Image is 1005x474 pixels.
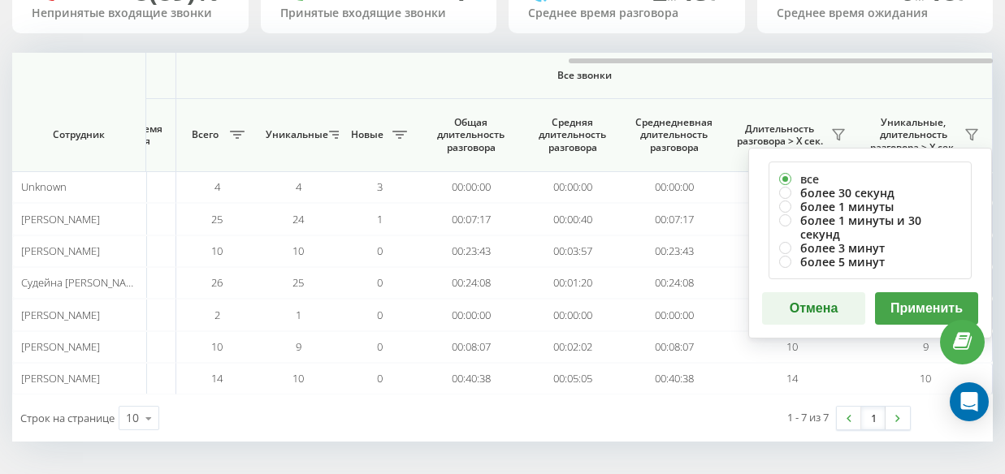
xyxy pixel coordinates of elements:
[21,308,100,322] span: [PERSON_NAME]
[861,407,886,429] a: 1
[522,363,623,394] td: 00:05:05
[21,179,67,194] span: Unknown
[32,6,229,20] div: Непринятые входящие звонки
[777,6,974,20] div: Среднее время ожидания
[522,235,623,267] td: 00:03:57
[21,212,100,226] span: [PERSON_NAME]
[377,212,383,226] span: 1
[623,203,725,235] td: 00:07:17
[296,179,301,194] span: 4
[432,116,509,154] span: Общая длительность разговора
[420,363,522,394] td: 00:40:38
[779,255,961,269] label: более 5 минут
[20,411,115,425] span: Строк на странице
[296,308,301,322] span: 1
[923,339,929,354] span: 9
[292,371,304,386] span: 10
[377,179,383,194] span: 3
[920,371,931,386] span: 10
[211,243,223,258] span: 10
[623,235,725,267] td: 00:23:43
[635,116,713,154] span: Среднедневная длительность разговора
[292,243,304,258] span: 10
[779,200,961,213] label: более 1 минуты
[377,339,383,354] span: 0
[26,128,132,141] span: Сотрудник
[786,371,798,386] span: 14
[214,179,220,194] span: 4
[377,243,383,258] span: 0
[21,243,100,258] span: [PERSON_NAME]
[779,241,961,255] label: более 3 минут
[211,212,223,226] span: 25
[214,308,220,322] span: 2
[377,275,383,290] span: 0
[623,363,725,394] td: 00:40:38
[787,409,829,425] div: 1 - 7 из 7
[21,339,100,354] span: [PERSON_NAME]
[420,235,522,267] td: 00:23:43
[522,267,623,299] td: 00:01:20
[528,6,726,20] div: Среднее время разговора
[779,186,961,200] label: более 30 секунд
[522,331,623,363] td: 00:02:02
[292,275,304,290] span: 25
[950,382,989,421] div: Open Intercom Messenger
[420,299,522,330] td: 00:00:00
[779,213,961,241] label: более 1 минуты и 30 секунд
[280,6,478,20] div: Принятые входящие звонки
[296,339,301,354] span: 9
[420,267,522,299] td: 00:24:08
[623,267,725,299] td: 00:24:08
[211,275,223,290] span: 26
[623,331,725,363] td: 00:08:07
[211,371,223,386] span: 14
[522,203,623,235] td: 00:00:40
[377,371,383,386] span: 0
[126,410,139,426] div: 10
[534,116,611,154] span: Средняя длительность разговора
[21,371,100,386] span: [PERSON_NAME]
[762,292,865,325] button: Отмена
[875,292,978,325] button: Применить
[623,171,725,203] td: 00:00:00
[623,299,725,330] td: 00:00:00
[211,339,223,354] span: 10
[21,275,144,290] span: Судейна [PERSON_NAME]
[420,331,522,363] td: 00:08:07
[867,116,960,154] span: Уникальные, длительность разговора > Х сек.
[786,339,798,354] span: 10
[266,128,324,141] span: Уникальные
[522,171,623,203] td: 00:00:00
[184,128,225,141] span: Всего
[733,123,826,148] span: Длительность разговора > Х сек.
[420,203,522,235] td: 00:07:17
[224,69,944,82] span: Все звонки
[347,128,388,141] span: Новые
[779,172,961,186] label: все
[522,299,623,330] td: 00:00:00
[292,212,304,226] span: 24
[377,308,383,322] span: 0
[420,171,522,203] td: 00:00:00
